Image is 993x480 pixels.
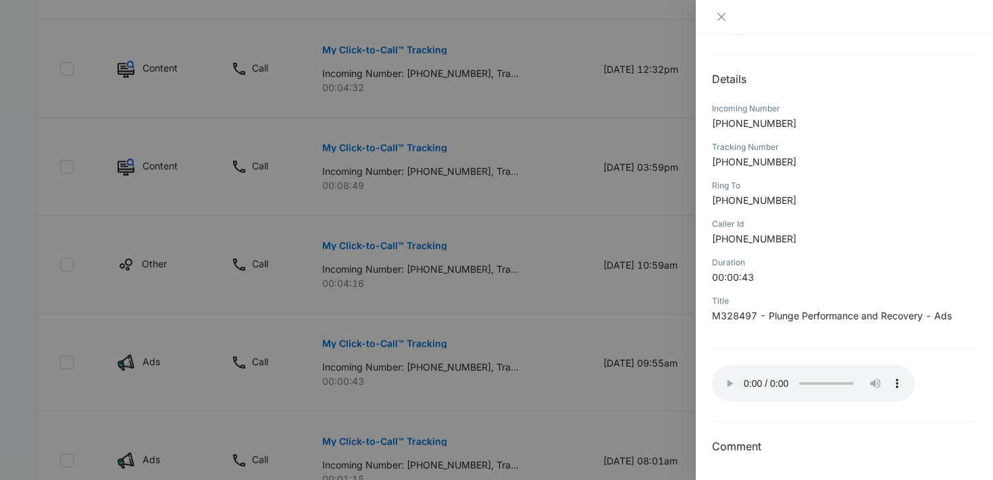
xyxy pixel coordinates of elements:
div: Title [712,295,977,307]
div: Incoming Number [712,103,977,115]
span: [PHONE_NUMBER] [712,233,796,244]
audio: Your browser does not support the audio tag. [712,365,915,402]
span: [PHONE_NUMBER] [712,117,796,129]
span: [PHONE_NUMBER] [712,156,796,167]
span: M328497 - Plunge Performance and Recovery - Ads [712,310,952,321]
div: Ring To [712,180,977,192]
div: Duration [712,257,977,269]
h2: Details [712,71,977,87]
span: close [716,11,727,22]
div: Caller Id [712,218,977,230]
button: Close [712,11,731,23]
span: 00:00:43 [712,271,754,283]
span: [PHONE_NUMBER] [712,194,796,206]
h3: Comment [712,438,977,454]
div: Tracking Number [712,141,977,153]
